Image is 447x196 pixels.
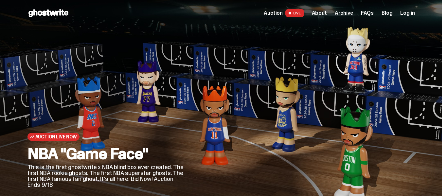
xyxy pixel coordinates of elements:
a: Auction LIVE [264,9,304,17]
span: LIVE [285,9,304,17]
span: Auction [264,10,283,16]
p: This is the first ghostwrite x NBA blind box ever created. The first NBA rookie ghosts. The first... [27,164,185,188]
a: Log in [400,10,415,16]
a: About [312,10,327,16]
a: FAQs [361,10,374,16]
a: Blog [382,10,392,16]
span: Auction Live Now [35,134,77,139]
a: Archive [335,10,353,16]
h2: NBA "Game Face" [27,146,185,162]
